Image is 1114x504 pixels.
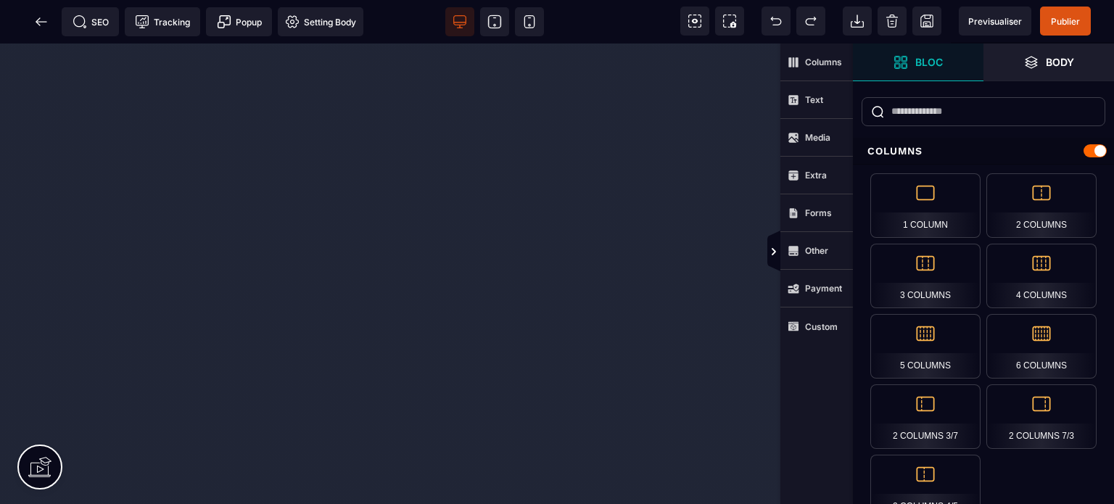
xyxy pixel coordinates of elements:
[73,15,109,29] span: SEO
[680,7,709,36] span: View components
[853,44,983,81] span: Open Blocks
[805,94,823,105] strong: Text
[1046,57,1074,67] strong: Body
[805,170,827,181] strong: Extra
[986,384,1097,449] div: 2 Columns 7/3
[983,44,1114,81] span: Open Layer Manager
[959,7,1031,36] span: Preview
[805,207,832,218] strong: Forms
[968,16,1022,27] span: Previsualiser
[870,314,981,379] div: 5 Columns
[870,384,981,449] div: 2 Columns 3/7
[986,314,1097,379] div: 6 Columns
[805,283,842,294] strong: Payment
[805,57,842,67] strong: Columns
[1051,16,1080,27] span: Publier
[986,244,1097,308] div: 4 Columns
[915,57,943,67] strong: Bloc
[805,321,838,332] strong: Custom
[853,138,1114,165] div: Columns
[986,173,1097,238] div: 2 Columns
[870,244,981,308] div: 3 Columns
[870,173,981,238] div: 1 Column
[805,132,830,143] strong: Media
[135,15,190,29] span: Tracking
[715,7,744,36] span: Screenshot
[805,245,828,256] strong: Other
[217,15,262,29] span: Popup
[285,15,356,29] span: Setting Body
